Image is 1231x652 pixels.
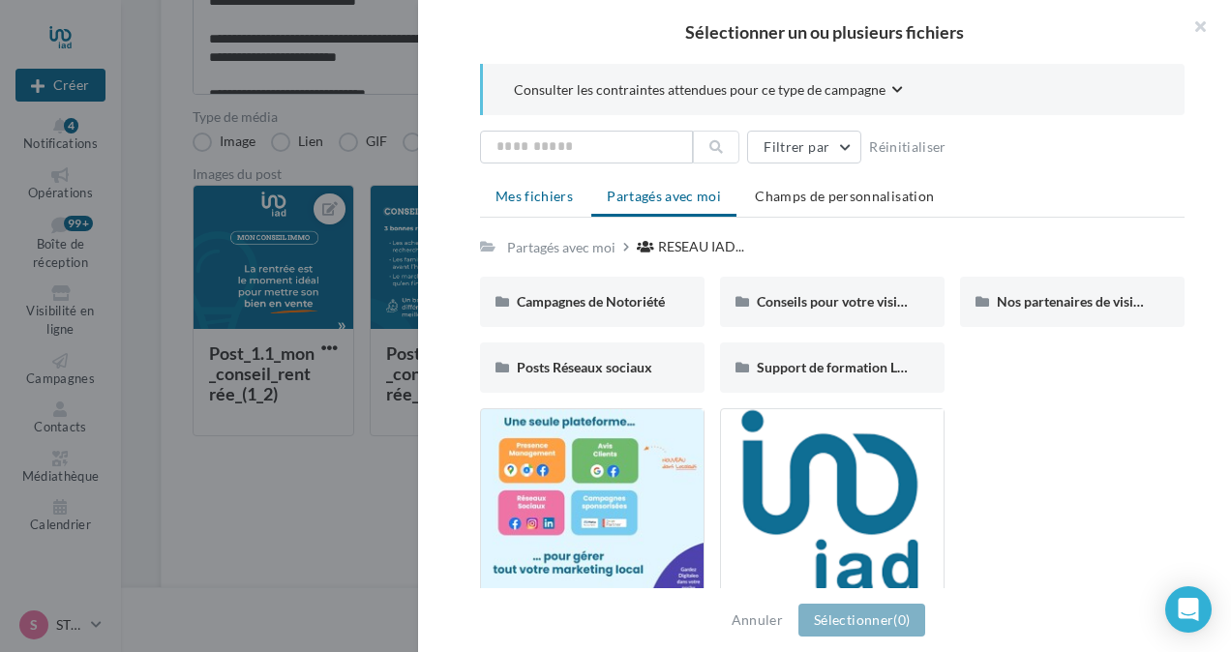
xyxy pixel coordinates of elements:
button: Filtrer par [747,131,861,163]
span: Conseils pour votre visibilité locale [757,293,967,310]
span: Partagés avec moi [607,188,721,204]
span: Campagnes de Notoriété [517,293,665,310]
span: Mes fichiers [495,188,573,204]
span: Consulter les contraintes attendues pour ce type de campagne [514,80,886,100]
span: RESEAU IAD... [658,237,744,256]
span: Posts Réseaux sociaux [517,359,652,375]
span: Champs de personnalisation [755,188,934,204]
div: Partagés avec moi [507,238,615,257]
button: Consulter les contraintes attendues pour ce type de campagne [514,79,903,104]
button: Annuler [724,608,791,632]
span: (0) [893,611,910,628]
button: Sélectionner(0) [798,604,925,637]
div: Open Intercom Messenger [1165,586,1212,633]
h2: Sélectionner un ou plusieurs fichiers [449,23,1200,41]
span: Nos partenaires de visibilité locale [997,293,1203,310]
span: Support de formation Localads [757,359,943,375]
button: Réinitialiser [861,135,954,159]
